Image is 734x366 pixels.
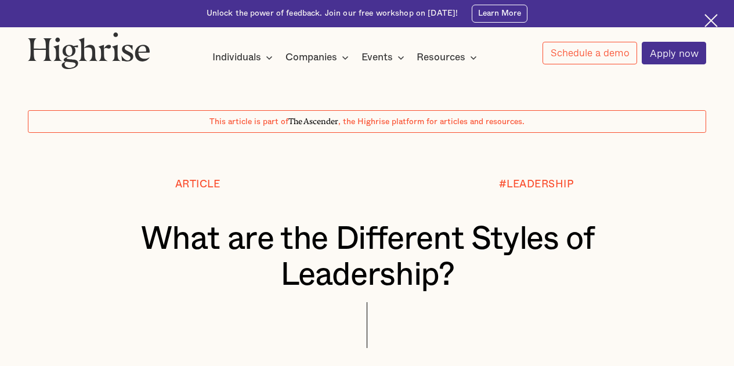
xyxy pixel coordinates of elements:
[417,50,480,64] div: Resources
[338,118,525,126] span: , the Highrise platform for articles and resources.
[472,5,528,23] a: Learn More
[361,50,393,64] div: Events
[704,14,718,27] img: Cross icon
[28,32,150,69] img: Highrise logo
[417,50,465,64] div: Resources
[361,50,408,64] div: Events
[56,222,678,293] h1: What are the Different Styles of Leadership?
[285,50,337,64] div: Companies
[543,42,637,64] a: Schedule a demo
[499,179,574,190] div: #LEADERSHIP
[207,8,458,19] div: Unlock the power of feedback. Join our free workshop on [DATE]!
[212,50,261,64] div: Individuals
[209,118,288,126] span: This article is part of
[212,50,276,64] div: Individuals
[175,179,220,190] div: Article
[288,115,338,125] span: The Ascender
[285,50,352,64] div: Companies
[642,42,706,64] a: Apply now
